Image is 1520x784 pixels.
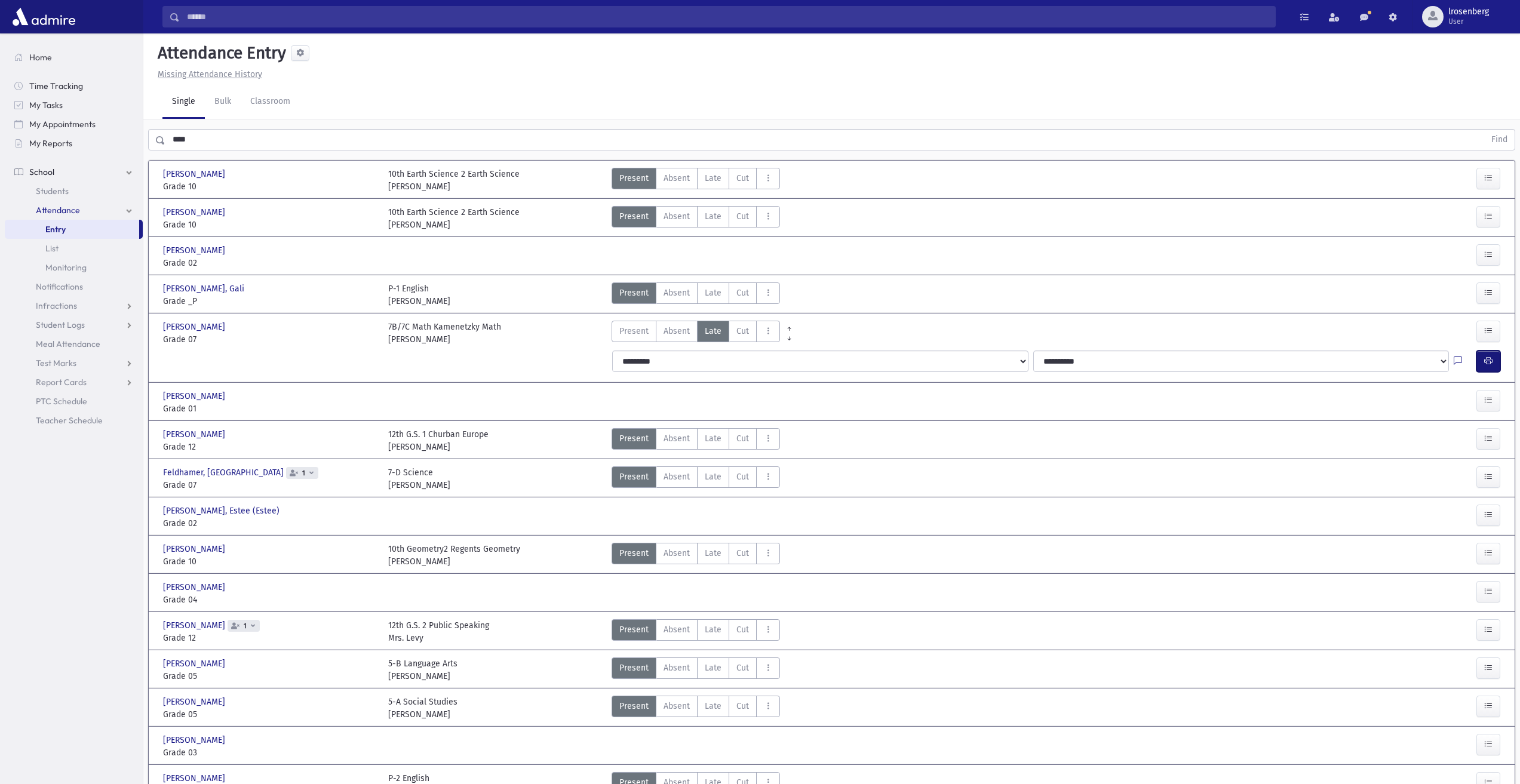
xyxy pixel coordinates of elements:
[36,377,87,388] span: Report Cards
[664,700,690,712] span: Absent
[163,441,376,453] span: Grade 12
[705,623,721,636] span: Late
[664,471,690,483] span: Absent
[619,325,649,337] span: Present
[705,700,721,712] span: Late
[388,321,501,346] div: 7B/7C Math Kamenetzky Math [PERSON_NAME]
[10,5,78,29] img: AdmirePro
[736,547,749,559] span: Cut
[664,210,690,223] span: Absent
[36,339,100,349] span: Meal Attendance
[705,662,721,674] span: Late
[705,547,721,559] span: Late
[163,168,228,180] span: [PERSON_NAME]
[5,296,143,315] a: Infractions
[5,76,143,96] a: Time Tracking
[5,162,143,182] a: School
[153,43,286,63] h5: Attendance Entry
[163,282,247,295] span: [PERSON_NAME], Gali
[664,547,690,559] span: Absent
[619,210,649,223] span: Present
[388,543,520,568] div: 10th Geometry2 Regents Geometry [PERSON_NAME]
[5,373,143,392] a: Report Cards
[5,182,143,201] a: Students
[163,219,376,231] span: Grade 10
[5,115,143,134] a: My Appointments
[163,321,228,333] span: [PERSON_NAME]
[388,282,450,308] div: P-1 English [PERSON_NAME]
[163,594,376,606] span: Grade 04
[5,277,143,296] a: Notifications
[163,333,376,346] span: Grade 07
[29,119,96,130] span: My Appointments
[180,6,1275,27] input: Search
[163,390,228,402] span: [PERSON_NAME]
[163,581,228,594] span: [PERSON_NAME]
[1448,7,1489,17] span: lrosenberg
[45,224,66,235] span: Entry
[736,210,749,223] span: Cut
[388,619,489,644] div: 12th G.S. 2 Public Speaking Mrs. Levy
[612,282,780,308] div: AttTypes
[163,479,376,491] span: Grade 07
[388,696,457,721] div: 5-A Social Studies [PERSON_NAME]
[5,220,139,239] a: Entry
[163,696,228,708] span: [PERSON_NAME]
[612,466,780,491] div: AttTypes
[36,415,103,426] span: Teacher Schedule
[45,243,59,254] span: List
[705,172,721,185] span: Late
[153,69,262,79] a: Missing Attendance History
[163,517,376,530] span: Grade 02
[241,85,300,119] a: Classroom
[664,432,690,445] span: Absent
[612,619,780,644] div: AttTypes
[163,466,286,479] span: Feldhamer, [GEOGRAPHIC_DATA]
[163,206,228,219] span: [PERSON_NAME]
[612,428,780,453] div: AttTypes
[163,555,376,568] span: Grade 10
[163,428,228,441] span: [PERSON_NAME]
[736,325,749,337] span: Cut
[29,81,83,91] span: Time Tracking
[736,623,749,636] span: Cut
[163,244,228,257] span: [PERSON_NAME]
[664,325,690,337] span: Absent
[1484,130,1515,150] button: Find
[619,547,649,559] span: Present
[5,134,143,153] a: My Reports
[664,287,690,299] span: Absent
[163,402,376,415] span: Grade 01
[5,353,143,373] a: Test Marks
[619,471,649,483] span: Present
[612,206,780,231] div: AttTypes
[619,623,649,636] span: Present
[163,657,228,670] span: [PERSON_NAME]
[619,287,649,299] span: Present
[736,662,749,674] span: Cut
[612,657,780,682] div: AttTypes
[619,700,649,712] span: Present
[619,432,649,445] span: Present
[36,358,76,368] span: Test Marks
[388,168,520,193] div: 10th Earth Science 2 Earth Science [PERSON_NAME]
[664,662,690,674] span: Absent
[5,201,143,220] a: Attendance
[29,100,63,110] span: My Tasks
[388,657,457,682] div: 5-B Language Arts [PERSON_NAME]
[163,632,376,644] span: Grade 12
[29,138,72,149] span: My Reports
[5,334,143,353] a: Meal Attendance
[36,396,87,407] span: PTC Schedule
[36,205,80,216] span: Attendance
[612,543,780,568] div: AttTypes
[388,466,450,491] div: 7-D Science [PERSON_NAME]
[612,321,780,346] div: AttTypes
[619,662,649,674] span: Present
[5,258,143,277] a: Monitoring
[29,52,52,63] span: Home
[36,186,69,196] span: Students
[241,622,249,630] span: 1
[736,172,749,185] span: Cut
[5,411,143,430] a: Teacher Schedule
